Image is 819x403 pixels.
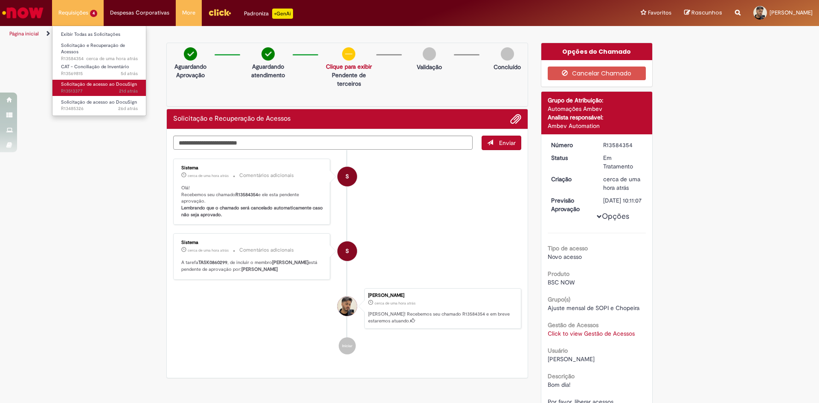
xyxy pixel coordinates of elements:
span: R13569815 [61,70,138,77]
img: check-circle-green.png [261,47,275,61]
p: A tarefa , de incluir o membro está pendente de aprovação por: [181,259,323,273]
span: S [346,241,349,261]
b: Produto [548,270,569,278]
span: cerca de uma hora atrás [188,248,229,253]
span: Solicitação de acesso ao DocuSign [61,81,137,87]
div: System [337,167,357,186]
span: Requisições [58,9,88,17]
span: 5d atrás [121,70,138,77]
ul: Trilhas de página [6,26,540,42]
button: Cancelar Chamado [548,67,646,80]
span: 4 [90,10,97,17]
span: Solicitação e Recuperação de Acessos [61,42,125,55]
a: Click to view Gestão de Acessos [548,330,635,337]
span: S [346,166,349,187]
div: Lucas Leite Camargo [337,296,357,316]
b: Descrição [548,372,575,380]
span: cerca de uma hora atrás [603,175,640,191]
img: img-circle-grey.png [423,47,436,61]
dt: Status [545,154,597,162]
a: Página inicial [9,30,39,37]
span: 21d atrás [119,88,138,94]
b: Tipo de acesso [548,244,588,252]
b: Usuário [548,347,568,354]
p: +GenAi [272,9,293,19]
b: R13584354 [235,191,258,198]
textarea: Digite sua mensagem aqui... [173,136,473,150]
div: Em Tratamento [603,154,643,171]
b: Gestão de Acessos [548,321,598,329]
a: Clique para exibir [326,63,372,70]
time: 05/09/2025 14:53:46 [118,105,138,112]
span: Ajuste mensal de SOPI e Chopeira [548,304,639,312]
span: R13513377 [61,88,138,95]
div: Opções do Chamado [541,43,653,60]
span: Favoritos [648,9,671,17]
img: ServiceNow [1,4,45,21]
div: Automações Ambev [548,104,646,113]
span: cerca de uma hora atrás [375,301,415,306]
div: Sistema [181,240,323,245]
p: Concluído [494,63,521,71]
time: 01/10/2025 09:11:06 [603,175,640,191]
span: Solicitação de acesso ao DocuSign [61,99,137,105]
img: circle-minus.png [342,47,355,61]
a: Rascunhos [684,9,722,17]
p: Olá! Recebemos seu chamado e ele esta pendente aprovação. [181,185,323,218]
span: Enviar [499,139,516,147]
span: Rascunhos [691,9,722,17]
div: Sistema [181,165,323,171]
p: Validação [417,63,442,71]
div: System [337,241,357,261]
img: check-circle-green.png [184,47,197,61]
time: 01/10/2025 09:11:06 [375,301,415,306]
li: Lucas Leite Camargo [173,288,521,329]
h2: Solicitação e Recuperação de Acessos Histórico de tíquete [173,115,290,123]
a: Aberto R13485326 : Solicitação de acesso ao DocuSign [52,98,146,113]
dt: Número [545,141,597,149]
a: Aberto R13584354 : Solicitação e Recuperação de Acessos [52,41,146,59]
button: Adicionar anexos [510,113,521,125]
div: Ambev Automation [548,122,646,130]
span: cerca de uma hora atrás [86,55,138,62]
dt: Previsão Aprovação [545,196,597,213]
div: Padroniza [244,9,293,19]
span: [PERSON_NAME] [770,9,813,16]
small: Comentários adicionais [239,246,294,254]
span: cerca de uma hora atrás [188,173,229,178]
a: Exibir Todas as Solicitações [52,30,146,39]
div: 01/10/2025 09:11:06 [603,175,643,192]
span: R13485326 [61,105,138,112]
b: [PERSON_NAME] [241,266,278,273]
b: Lembrando que o chamado será cancelado automaticamente caso não seja aprovado. [181,205,324,218]
span: BSC NOW [548,278,575,286]
b: [PERSON_NAME] [272,259,308,266]
b: TASK0860299 [198,259,227,266]
small: Comentários adicionais [239,172,294,179]
span: Novo acesso [548,253,582,261]
a: Aberto R13569815 : CAT - Conciliação de Inventário [52,62,146,78]
button: Enviar [482,136,521,150]
time: 26/09/2025 10:35:29 [121,70,138,77]
div: Analista responsável: [548,113,646,122]
p: [PERSON_NAME]! Recebemos seu chamado R13584354 e em breve estaremos atuando. [368,311,517,324]
img: click_logo_yellow_360x200.png [208,6,231,19]
img: img-circle-grey.png [501,47,514,61]
time: 10/09/2025 10:02:59 [119,88,138,94]
a: Aberto R13513377 : Solicitação de acesso ao DocuSign [52,80,146,96]
div: Grupo de Atribuição: [548,96,646,104]
div: [PERSON_NAME] [368,293,517,298]
p: Aguardando Aprovação [170,62,210,79]
p: Aguardando atendimento [248,62,288,79]
span: [PERSON_NAME] [548,355,595,363]
div: [DATE] 10:11:07 [603,196,643,205]
p: Pendente de terceiros [326,71,372,88]
span: CAT - Conciliação de Inventário [61,64,129,70]
span: Despesas Corporativas [110,9,169,17]
div: R13584354 [603,141,643,149]
ul: Histórico de tíquete [173,150,521,363]
dt: Criação [545,175,597,183]
ul: Requisições [52,26,146,116]
span: R13584354 [61,55,138,62]
b: Grupo(s) [548,296,570,303]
